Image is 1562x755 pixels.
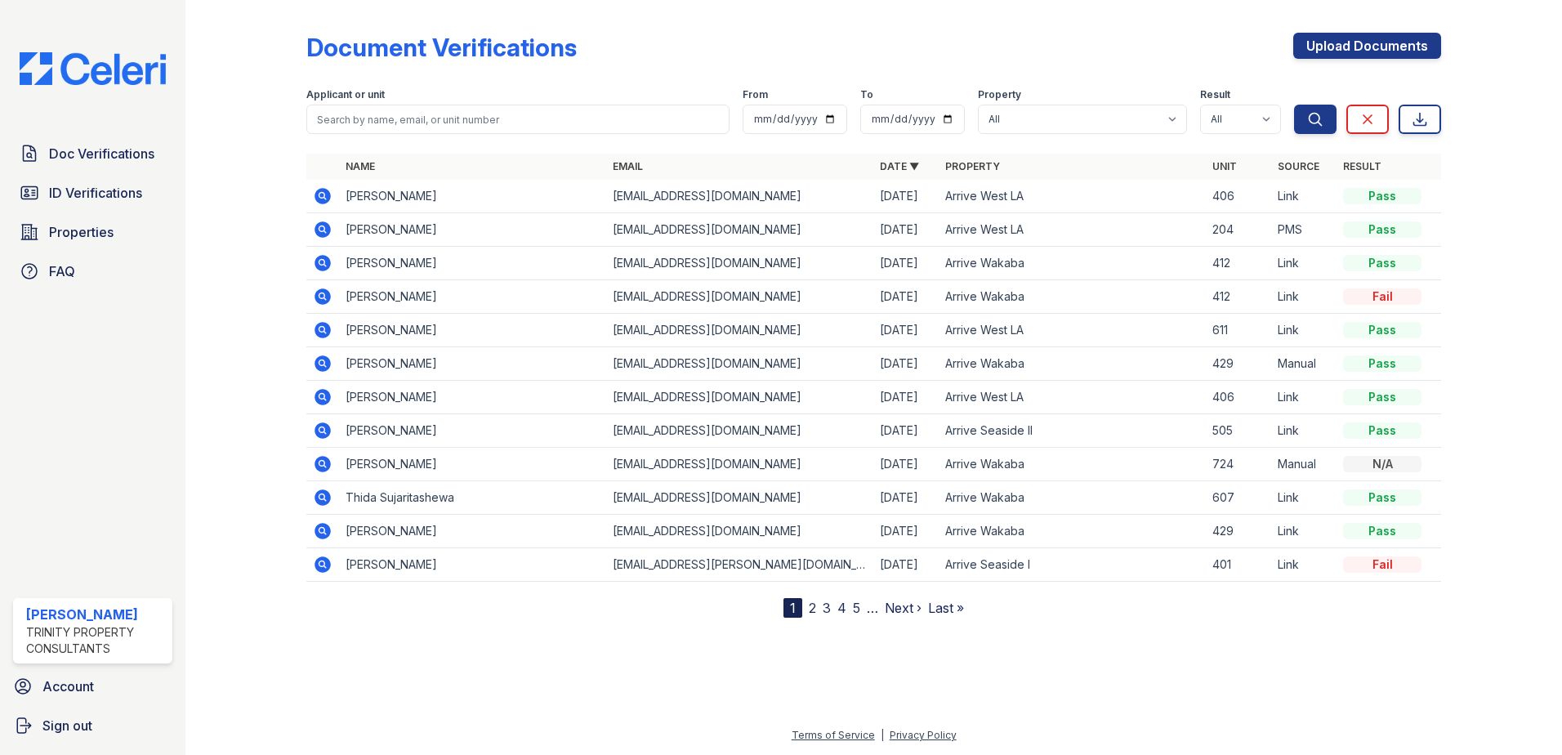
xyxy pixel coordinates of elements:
[42,677,94,696] span: Account
[939,347,1206,381] td: Arrive Wakaba
[1343,456,1421,472] div: N/A
[1278,160,1319,172] a: Source
[7,52,179,85] img: CE_Logo_Blue-a8612792a0a2168367f1c8372b55b34899dd931a85d93a1a3d3e32e68fde9ad4.png
[1206,548,1271,582] td: 401
[339,247,606,280] td: [PERSON_NAME]
[1271,548,1337,582] td: Link
[13,137,172,170] a: Doc Verifications
[939,414,1206,448] td: Arrive Seaside II
[939,247,1206,280] td: Arrive Wakaba
[49,144,154,163] span: Doc Verifications
[873,180,939,213] td: [DATE]
[939,180,1206,213] td: Arrive West LA
[1343,160,1381,172] a: Result
[837,600,846,616] a: 4
[1206,515,1271,548] td: 429
[1271,381,1337,414] td: Link
[339,280,606,314] td: [PERSON_NAME]
[339,381,606,414] td: [PERSON_NAME]
[1206,247,1271,280] td: 412
[1343,389,1421,405] div: Pass
[939,448,1206,481] td: Arrive Wakaba
[873,381,939,414] td: [DATE]
[606,280,873,314] td: [EMAIL_ADDRESS][DOMAIN_NAME]
[1343,523,1421,539] div: Pass
[1206,414,1271,448] td: 505
[873,548,939,582] td: [DATE]
[873,247,939,280] td: [DATE]
[1206,448,1271,481] td: 724
[939,381,1206,414] td: Arrive West LA
[1343,188,1421,204] div: Pass
[1206,381,1271,414] td: 406
[1271,314,1337,347] td: Link
[1343,422,1421,439] div: Pass
[1206,347,1271,381] td: 429
[339,180,606,213] td: [PERSON_NAME]
[13,176,172,209] a: ID Verifications
[606,314,873,347] td: [EMAIL_ADDRESS][DOMAIN_NAME]
[1343,322,1421,338] div: Pass
[873,448,939,481] td: [DATE]
[26,624,166,657] div: Trinity Property Consultants
[809,600,816,616] a: 2
[13,216,172,248] a: Properties
[339,548,606,582] td: [PERSON_NAME]
[939,314,1206,347] td: Arrive West LA
[823,600,831,616] a: 3
[606,414,873,448] td: [EMAIL_ADDRESS][DOMAIN_NAME]
[7,670,179,703] a: Account
[339,448,606,481] td: [PERSON_NAME]
[42,716,92,735] span: Sign out
[880,160,919,172] a: Date ▼
[1343,255,1421,271] div: Pass
[1271,280,1337,314] td: Link
[939,548,1206,582] td: Arrive Seaside I
[346,160,375,172] a: Name
[339,414,606,448] td: [PERSON_NAME]
[939,213,1206,247] td: Arrive West LA
[945,160,1000,172] a: Property
[606,381,873,414] td: [EMAIL_ADDRESS][DOMAIN_NAME]
[978,88,1021,101] label: Property
[1343,556,1421,573] div: Fail
[890,729,957,741] a: Privacy Policy
[1343,355,1421,372] div: Pass
[606,548,873,582] td: [EMAIL_ADDRESS][PERSON_NAME][DOMAIN_NAME]
[873,213,939,247] td: [DATE]
[1271,448,1337,481] td: Manual
[1343,221,1421,238] div: Pass
[1271,347,1337,381] td: Manual
[1271,180,1337,213] td: Link
[939,280,1206,314] td: Arrive Wakaba
[939,515,1206,548] td: Arrive Wakaba
[873,515,939,548] td: [DATE]
[306,88,385,101] label: Applicant or unit
[939,481,1206,515] td: Arrive Wakaba
[306,105,730,134] input: Search by name, email, or unit number
[1200,88,1230,101] label: Result
[928,600,964,616] a: Last »
[1206,180,1271,213] td: 406
[606,180,873,213] td: [EMAIL_ADDRESS][DOMAIN_NAME]
[49,222,114,242] span: Properties
[49,183,142,203] span: ID Verifications
[885,600,922,616] a: Next ›
[339,515,606,548] td: [PERSON_NAME]
[7,709,179,742] a: Sign out
[339,481,606,515] td: Thida Sujaritashewa
[743,88,768,101] label: From
[613,160,643,172] a: Email
[339,213,606,247] td: [PERSON_NAME]
[1343,288,1421,305] div: Fail
[13,255,172,288] a: FAQ
[1293,33,1441,59] a: Upload Documents
[606,448,873,481] td: [EMAIL_ADDRESS][DOMAIN_NAME]
[1271,515,1337,548] td: Link
[1271,213,1337,247] td: PMS
[606,213,873,247] td: [EMAIL_ADDRESS][DOMAIN_NAME]
[306,33,577,62] div: Document Verifications
[860,88,873,101] label: To
[792,729,875,741] a: Terms of Service
[1343,489,1421,506] div: Pass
